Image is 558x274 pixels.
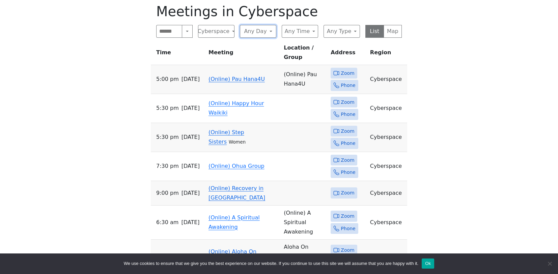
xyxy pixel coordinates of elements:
[156,132,179,142] span: 5:30 PM
[341,110,355,119] span: Phone
[156,218,178,227] span: 6:30 AM
[341,246,354,254] span: Zoom
[182,74,200,84] span: [DATE]
[282,25,318,38] button: Any Time
[281,65,328,94] td: (Online) Pau Hana4U
[341,189,354,197] span: Zoom
[341,212,354,220] span: Zoom
[365,25,384,38] button: List
[156,74,179,84] span: 5:00 PM
[367,152,407,181] td: Cyberspace
[367,181,407,206] td: Cyberspace
[281,240,328,274] td: Aloha On Awakening (O) (Lit)
[208,248,259,264] a: (Online) Aloha On Awakening (O)(Lit)
[341,127,354,135] span: Zoom
[181,252,199,261] span: [DATE]
[422,258,434,269] button: Ok
[341,156,354,164] span: Zoom
[341,168,355,177] span: Phone
[182,161,200,171] span: [DATE]
[341,98,354,106] span: Zoom
[208,129,244,145] a: (Online) Step Sisters
[156,188,179,198] span: 9:00 PM
[156,252,178,261] span: 6:30 AM
[151,43,206,65] th: Time
[156,103,179,113] span: 5:30 PM
[182,103,200,113] span: [DATE]
[367,206,407,240] td: Cyberspace
[281,43,328,65] th: Location / Group
[208,185,265,201] a: (Online) Recovery in [GEOGRAPHIC_DATA]
[208,163,264,169] a: (Online) Ohua Group
[341,139,355,148] span: Phone
[182,132,200,142] span: [DATE]
[208,214,260,230] a: (Online) A Spiritual Awakening
[181,218,199,227] span: [DATE]
[208,76,265,82] a: (Online) Pau Hana4U
[156,25,182,38] input: Search
[367,65,407,94] td: Cyberspace
[328,43,367,65] th: Address
[124,260,418,267] span: We use cookies to ensure that we give you the best experience on our website. If you continue to ...
[367,43,407,65] th: Region
[156,161,179,171] span: 7:30 PM
[281,206,328,240] td: (Online) A Spiritual Awakening
[208,100,264,116] a: (Online) Happy Hour Waikiki
[341,69,354,78] span: Zoom
[341,81,355,90] span: Phone
[367,240,407,274] td: Cyberspace
[367,123,407,152] td: Cyberspace
[182,25,193,38] button: Search
[324,25,360,38] button: Any Type
[206,43,281,65] th: Meeting
[240,25,276,38] button: Any Day
[229,140,246,145] small: Women
[384,25,402,38] button: Map
[198,25,234,38] button: Cyberspace
[182,188,200,198] span: [DATE]
[341,224,355,233] span: Phone
[546,260,553,267] span: No
[156,3,402,20] h1: Meetings in Cyberspace
[367,94,407,123] td: Cyberspace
